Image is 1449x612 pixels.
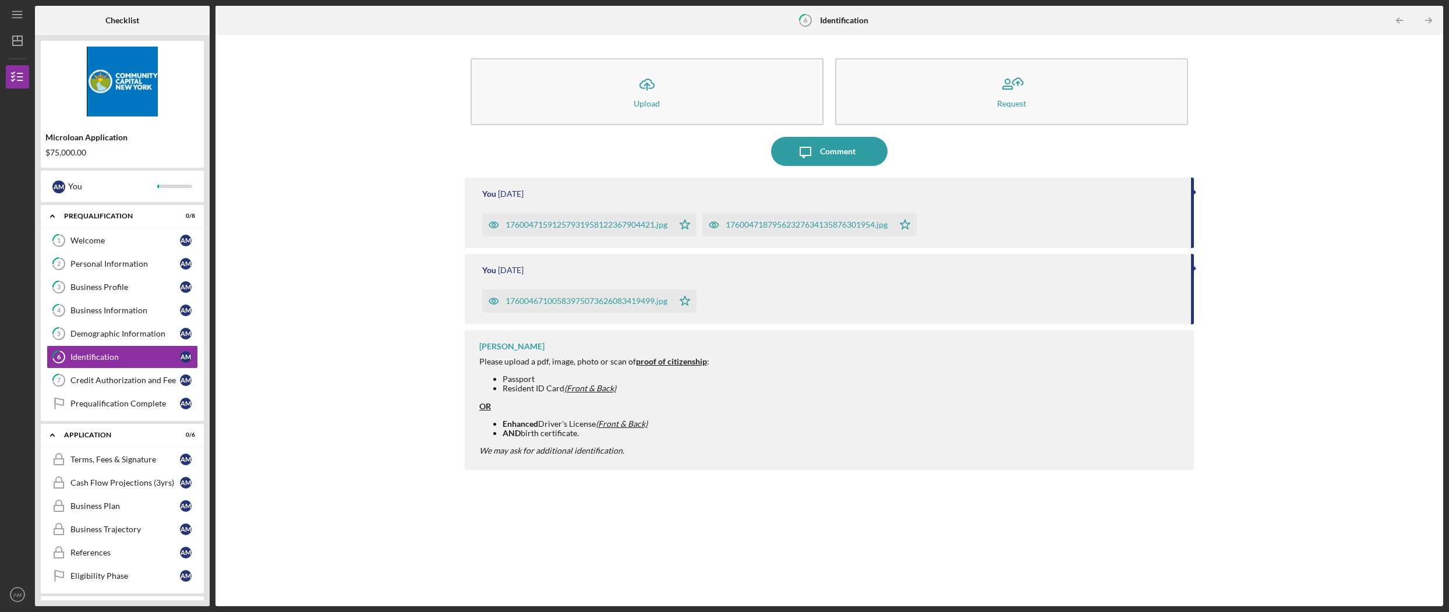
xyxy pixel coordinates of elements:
div: Business Profile [70,282,180,292]
div: A M [180,454,192,465]
div: Demographic Information [70,329,180,338]
tspan: 2 [57,260,61,268]
div: You [482,189,496,199]
div: Business Plan [70,501,180,511]
tspan: 6 [804,16,808,24]
strong: proof of citizenship [636,356,707,366]
div: 17600471591257931958122367904421.jpg [506,220,667,229]
div: Microloan Application [45,133,199,142]
em: We may ask for additional identification. [479,445,624,455]
div: Business Information [70,306,180,315]
strong: AND [503,428,521,438]
div: A M [180,523,192,535]
time: 2025-10-09 21:59 [498,189,524,199]
img: Product logo [41,47,204,116]
div: A M [180,547,192,558]
li: Driver's License [503,419,709,429]
div: You [482,266,496,275]
tspan: 6 [57,353,61,361]
div: Application [64,431,166,438]
div: Personal Information [70,259,180,268]
div: Business Trajectory [70,525,180,534]
div: A M [180,235,192,246]
div: Please upload a pdf, image, photo or scan of : [479,357,709,366]
div: A M [180,477,192,489]
a: Eligibility PhaseAM [47,564,198,588]
div: $75,000.00 [45,148,199,157]
div: References [70,548,180,557]
button: 17600467100583975073626083419499.jpg [482,289,697,313]
div: Prequalification [64,213,166,220]
a: 2Personal InformationAM [47,252,198,275]
button: 17600471591257931958122367904421.jpg [482,213,697,236]
em: (Front & Back) [564,383,616,393]
strong: OR [479,401,491,411]
text: AM [13,592,22,598]
div: Terms, Fees & Signature [70,455,180,464]
strong: Enhanced [503,419,538,429]
tspan: 5 [57,330,61,338]
div: A M [180,374,192,386]
div: A M [180,500,192,512]
div: Prequalification Complete [70,399,180,408]
div: 17600471879562327634135876301954.jpg [726,220,888,229]
div: Welcome [70,236,180,245]
b: Checklist [105,16,139,25]
div: Eligibility Phase [70,571,180,581]
div: Upload [634,99,660,108]
li: birth certificate. [503,429,709,438]
div: A M [180,351,192,363]
div: A M [180,570,192,582]
a: 4Business InformationAM [47,299,198,322]
button: Request [835,58,1188,125]
div: Identification [70,352,180,362]
div: Credit Authorization and Fee [70,376,180,385]
div: A M [180,258,192,270]
a: 3Business ProfileAM [47,275,198,299]
div: [PERSON_NAME] [479,342,545,351]
div: Request [997,99,1026,108]
a: Prequalification CompleteAM [47,392,198,415]
li: Resident ID Card [503,384,709,393]
div: A M [180,328,192,339]
tspan: 4 [57,307,61,314]
button: Comment [771,137,888,166]
div: A M [180,305,192,316]
time: 2025-10-09 21:53 [498,266,524,275]
tspan: 3 [57,284,61,291]
div: A M [180,281,192,293]
a: 6IdentificationAM [47,345,198,369]
button: 17600471879562327634135876301954.jpg [702,213,917,236]
div: Cash Flow Projections (3yrs) [70,478,180,487]
a: Business TrajectoryAM [47,518,198,541]
a: Terms, Fees & SignatureAM [47,448,198,471]
div: 17600467100583975073626083419499.jpg [506,296,667,306]
div: Comment [820,137,856,166]
li: Passport [503,374,709,384]
a: Cash Flow Projections (3yrs)AM [47,471,198,494]
em: (Front & Back) [596,419,648,429]
div: 0 / 8 [174,213,195,220]
a: 1WelcomeAM [47,229,198,252]
div: You [68,176,157,196]
a: ReferencesAM [47,541,198,564]
tspan: 7 [57,377,61,384]
a: Business PlanAM [47,494,198,518]
a: 5Demographic InformationAM [47,322,198,345]
a: 7Credit Authorization and FeeAM [47,369,198,392]
div: A M [180,398,192,409]
div: 0 / 6 [174,431,195,438]
tspan: 1 [57,237,61,245]
b: Identification [820,16,868,25]
button: Upload [471,58,824,125]
button: AM [6,583,29,606]
div: A M [52,181,65,193]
